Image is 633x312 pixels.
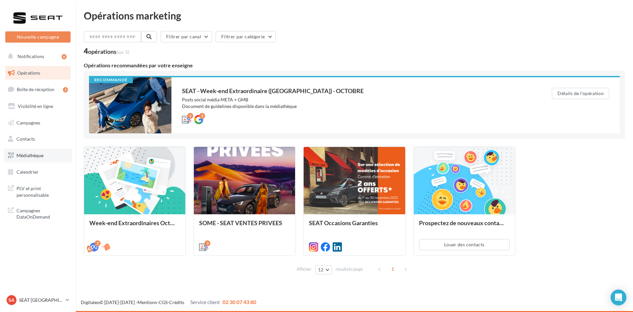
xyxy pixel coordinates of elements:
[16,184,68,198] span: PLV et print personnalisable
[17,87,54,92] span: Boîte de réception
[611,290,626,305] div: Open Intercom Messenger
[16,136,35,142] span: Contacts
[190,299,220,305] span: Service client
[16,153,44,158] span: Médiathèque
[318,267,324,272] span: 12
[4,50,69,63] button: Notifications 6
[81,299,256,305] span: © [DATE]-[DATE] - - -
[4,203,72,223] a: Campagnes DataOnDemand
[199,220,290,233] div: SOME - SEAT VENTES PRIVEES
[4,132,72,146] a: Contacts
[84,48,129,55] div: 4
[4,165,72,179] a: Calendrier
[187,113,193,119] div: 2
[16,206,68,220] span: Campagnes DataOnDemand
[4,181,72,201] a: PLV et print personnalisable
[84,63,625,68] div: Opérations recommandées par votre enseigne
[336,266,363,272] span: résultats/page
[216,31,276,42] button: Filtrer par catégorie
[19,297,63,303] p: SEAT [GEOGRAPHIC_DATA]
[4,82,72,96] a: Boîte de réception3
[18,103,53,109] span: Visibilité en ligne
[199,113,205,119] div: 2
[169,299,184,305] a: Crédits
[88,49,129,54] div: opérations
[5,294,71,306] a: SA SEAT [GEOGRAPHIC_DATA]
[81,299,100,305] a: Digitaleo
[9,297,15,303] span: SA
[116,49,129,55] span: (sur 5)
[17,70,40,76] span: Opérations
[137,299,157,305] a: Mentions
[89,77,133,83] div: Recommandé
[4,149,72,162] a: Médiathèque
[297,266,312,272] span: Afficher
[315,265,332,274] button: 12
[159,299,167,305] a: CGS
[223,299,256,305] span: 02 30 07 43 80
[4,116,72,130] a: Campagnes
[16,120,40,125] span: Campagnes
[182,96,526,110] div: Posts social média META + GMB Document de guidelines disponible dans la médiathèque
[62,54,67,59] div: 6
[5,31,71,43] button: Nouvelle campagne
[419,239,510,250] button: Louer des contacts
[4,66,72,80] a: Opérations
[204,240,210,246] div: 3
[17,53,44,59] span: Notifications
[63,87,68,92] div: 3
[161,31,212,42] button: Filtrer par canal
[95,240,101,246] div: 2
[4,99,72,113] a: Visibilité en ligne
[89,220,180,233] div: Week-end Extraordinaires Octobre 2025
[84,11,625,20] div: Opérations marketing
[419,220,510,233] div: Prospectez de nouveaux contacts
[182,88,526,94] div: SEAT - Week-end Extraordinaire ([GEOGRAPHIC_DATA]) - OCTOBRE
[16,169,39,175] span: Calendrier
[552,88,609,99] button: Détails de l'opération
[309,220,400,233] div: SEAT Occasions Garanties
[387,264,398,274] span: 1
